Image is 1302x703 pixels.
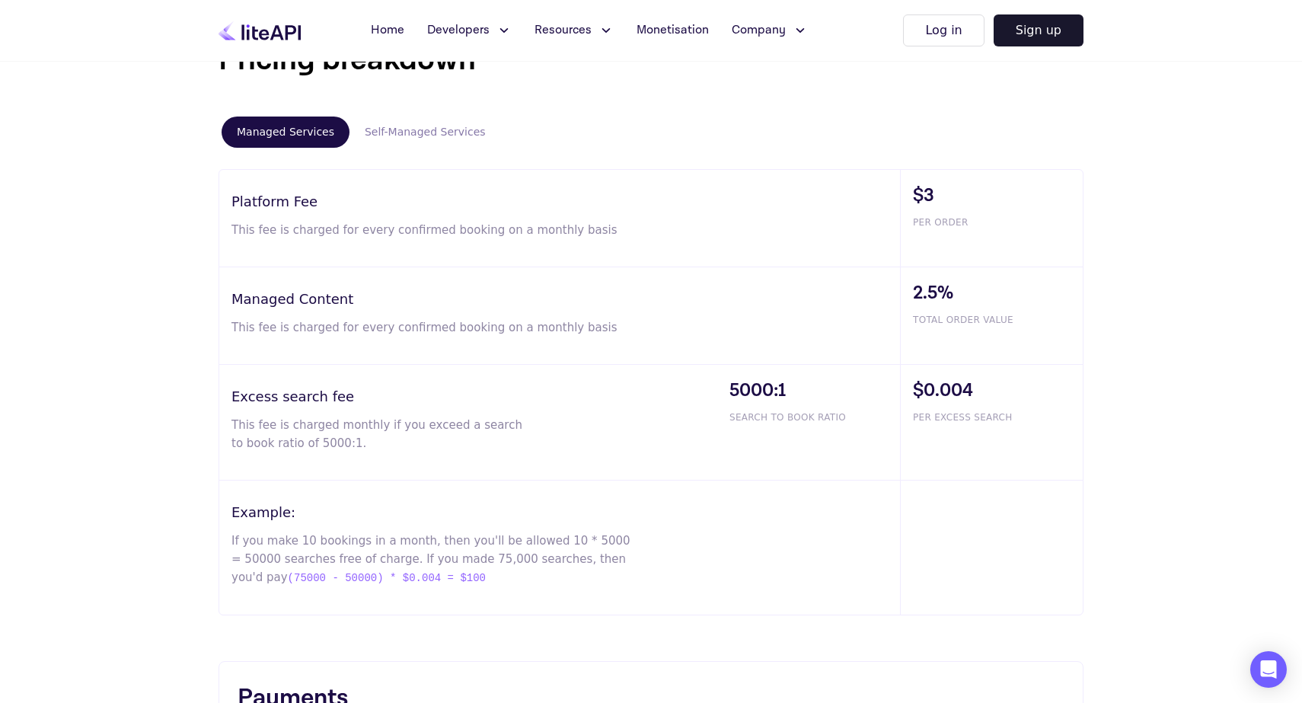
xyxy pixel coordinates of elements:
span: (75000 - 50000) * $0.004 = $100 [288,569,486,587]
span: PER EXCESS SEARCH [913,411,1083,424]
button: Log in [903,14,984,46]
span: $3 [913,182,1083,209]
span: Developers [427,21,490,40]
a: Monetisation [627,15,718,46]
span: $0.004 [913,377,1083,404]
a: Home [362,15,413,46]
h3: Example: [231,502,900,522]
span: Monetisation [637,21,709,40]
button: Self-Managed Services [349,117,501,148]
div: Open Intercom Messenger [1250,651,1287,688]
button: Managed Services [222,117,349,148]
span: Company [732,21,786,40]
h3: Managed Content [231,289,900,309]
span: 2.5% [913,280,1083,307]
span: PER ORDER [913,216,1083,229]
button: Sign up [994,14,1083,46]
span: SEARCH TO BOOK RATIO [729,411,900,424]
span: Resources [535,21,592,40]
p: If you make 10 bookings in a month, then you'll be allowed 10 * 5000 = 50000 searches free of cha... [231,532,633,587]
button: Resources [525,15,623,46]
p: This fee is charged for every confirmed booking on a monthly basis [231,318,633,337]
button: Developers [418,15,521,46]
button: Company [723,15,817,46]
span: 5000:1 [729,377,900,404]
p: This fee is charged monthly if you exceed a search to book ratio of 5000:1. [231,416,523,452]
h3: Excess search fee [231,386,717,407]
span: Home [371,21,404,40]
span: TOTAL ORDER VALUE [913,313,1083,327]
h3: Platform Fee [231,191,900,212]
p: This fee is charged for every confirmed booking on a monthly basis [231,221,633,239]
